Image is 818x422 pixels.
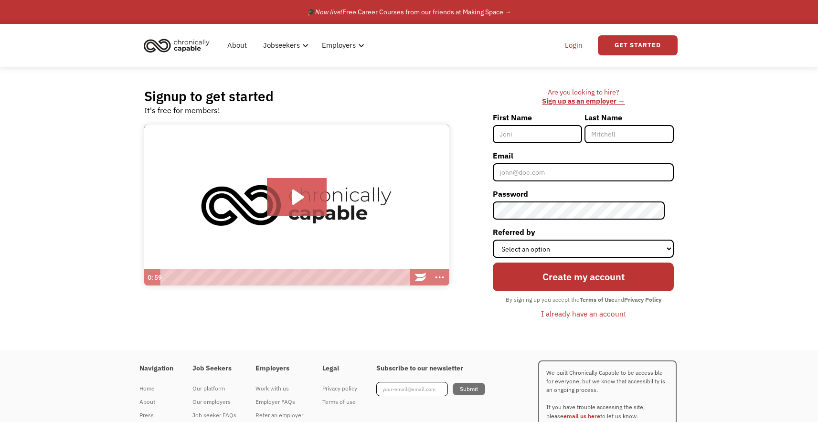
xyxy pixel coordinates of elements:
[493,186,674,201] label: Password
[322,395,357,409] a: Terms of use
[316,30,367,61] div: Employers
[192,409,236,422] a: Job seeker FAQs
[322,40,356,51] div: Employers
[584,110,674,125] label: Last Name
[580,296,615,303] strong: Terms of Use
[192,382,236,395] a: Our platform
[192,364,236,373] h4: Job Seekers
[139,410,173,421] div: Press
[430,269,449,285] button: Show more buttons
[493,263,674,291] input: Create my account
[542,96,625,105] a: Sign up as an employer →
[267,178,327,216] button: Play Video: Introducing Chronically Capable
[493,148,674,163] label: Email
[139,383,173,394] div: Home
[493,125,582,143] input: Joni
[139,409,173,422] a: Press
[192,383,236,394] div: Our platform
[255,396,303,408] div: Employer FAQs
[376,382,485,396] form: Footer Newsletter
[411,269,430,285] a: Wistia Logo -- Learn More
[322,364,357,373] h4: Legal
[598,35,678,55] a: Get Started
[139,382,173,395] a: Home
[376,382,448,396] input: your-email@email.com
[192,395,236,409] a: Our employers
[255,410,303,421] div: Refer an employer
[624,296,661,303] strong: Privacy Policy
[563,412,600,420] a: email us here
[255,409,303,422] a: Refer an employer
[255,383,303,394] div: Work with us
[257,30,311,61] div: Jobseekers
[315,8,342,16] em: Now live!
[141,35,212,56] img: Chronically Capable logo
[493,224,674,240] label: Referred by
[493,163,674,181] input: john@doe.com
[192,396,236,408] div: Our employers
[139,364,173,373] h4: Navigation
[493,110,674,322] form: Member-Signup-Form
[255,395,303,409] a: Employer FAQs
[493,110,582,125] label: First Name
[144,105,220,116] div: It's free for members!
[263,40,300,51] div: Jobseekers
[376,364,485,373] h4: Subscribe to our newsletter
[559,30,588,61] a: Login
[493,88,674,105] div: Are you looking to hire? ‍
[322,382,357,395] a: Privacy policy
[322,396,357,408] div: Terms of use
[139,396,173,408] div: About
[501,294,666,306] div: By signing up you accept the and
[165,269,406,285] div: Playbar
[141,35,217,56] a: home
[453,383,485,395] input: Submit
[307,6,511,18] div: 🎓 Free Career Courses from our friends at Making Space →
[534,306,633,322] a: I already have an account
[255,364,303,373] h4: Employers
[192,410,236,421] div: Job seeker FAQs
[255,382,303,395] a: Work with us
[139,395,173,409] a: About
[144,88,274,105] h2: Signup to get started
[322,383,357,394] div: Privacy policy
[541,308,626,319] div: I already have an account
[144,125,449,286] img: Introducing Chronically Capable
[584,125,674,143] input: Mitchell
[222,30,253,61] a: About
